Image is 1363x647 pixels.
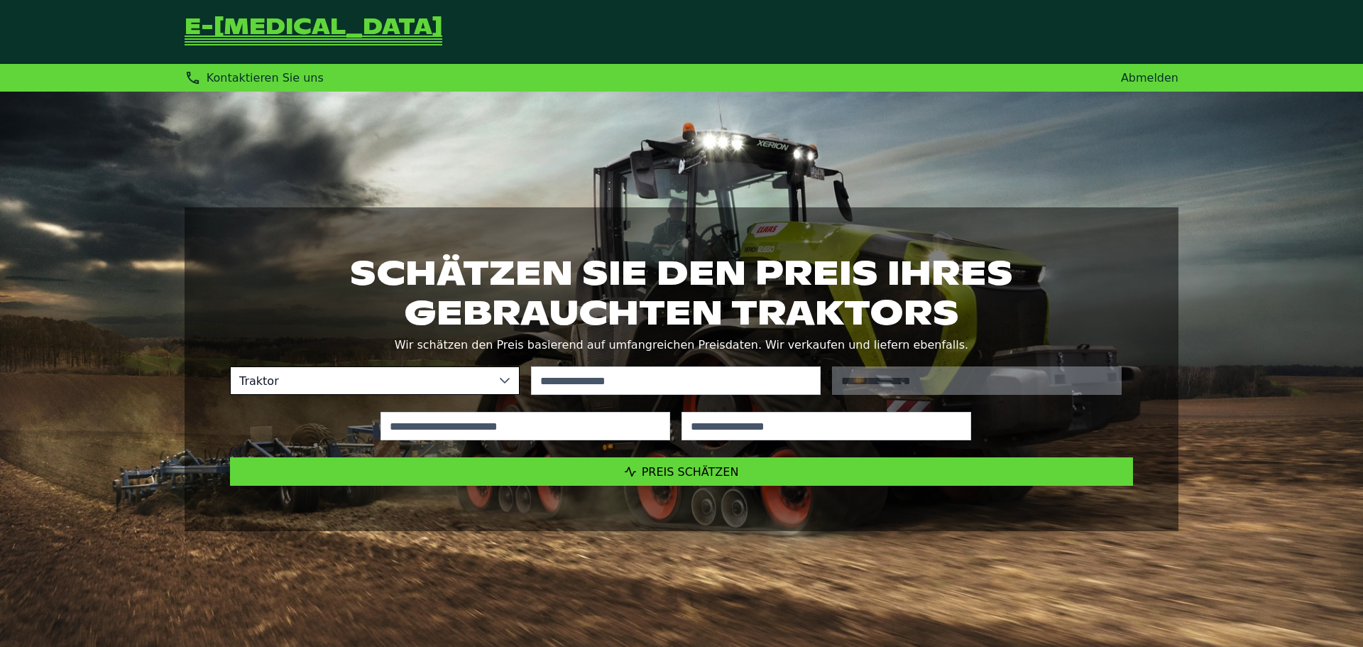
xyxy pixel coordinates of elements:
[185,17,442,47] a: Zurück zur Startseite
[231,367,491,394] span: Traktor
[185,70,324,86] div: Kontaktieren Sie uns
[207,71,324,85] span: Kontaktieren Sie uns
[230,457,1133,486] button: Preis schätzen
[642,465,739,479] span: Preis schätzen
[1121,71,1178,85] a: Abmelden
[230,253,1133,332] h1: Schätzen Sie den Preis Ihres gebrauchten Traktors
[230,335,1133,355] p: Wir schätzen den Preis basierend auf umfangreichen Preisdaten. Wir verkaufen und liefern ebenfalls.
